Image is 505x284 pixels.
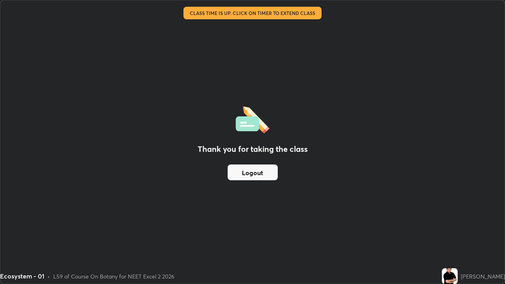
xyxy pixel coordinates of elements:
button: Logout [228,164,278,180]
div: • [47,272,50,280]
img: offlineFeedback.1438e8b3.svg [236,104,269,134]
h2: Thank you for taking the class [198,143,308,155]
div: [PERSON_NAME] [461,272,505,280]
div: L59 of Course On Botany for NEET Excel 2 2026 [53,272,174,280]
img: af1ae8d23b7643b7b50251030ffea0de.jpg [442,268,458,284]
